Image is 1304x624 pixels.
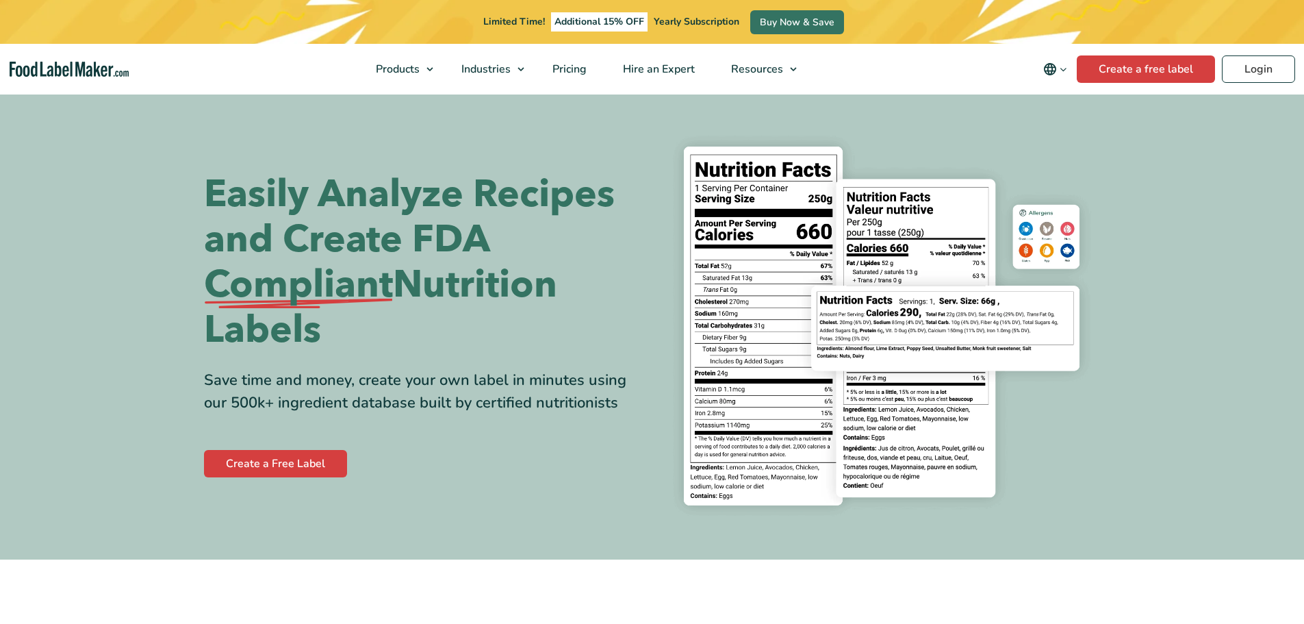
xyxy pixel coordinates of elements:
[605,44,710,95] a: Hire an Expert
[750,10,844,34] a: Buy Now & Save
[204,450,347,477] a: Create a Free Label
[619,62,696,77] span: Hire an Expert
[204,369,642,414] div: Save time and money, create your own label in minutes using our 500k+ ingredient database built b...
[204,172,642,353] h1: Easily Analyze Recipes and Create FDA Nutrition Labels
[727,62,784,77] span: Resources
[1222,55,1295,83] a: Login
[551,12,648,32] span: Additional 15% OFF
[535,44,602,95] a: Pricing
[372,62,421,77] span: Products
[548,62,588,77] span: Pricing
[1077,55,1215,83] a: Create a free label
[483,15,545,28] span: Limited Time!
[654,15,739,28] span: Yearly Subscription
[1034,55,1077,83] button: Change language
[457,62,512,77] span: Industries
[444,44,531,95] a: Industries
[10,62,129,77] a: Food Label Maker homepage
[204,262,393,308] span: Compliant
[358,44,440,95] a: Products
[713,44,804,95] a: Resources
